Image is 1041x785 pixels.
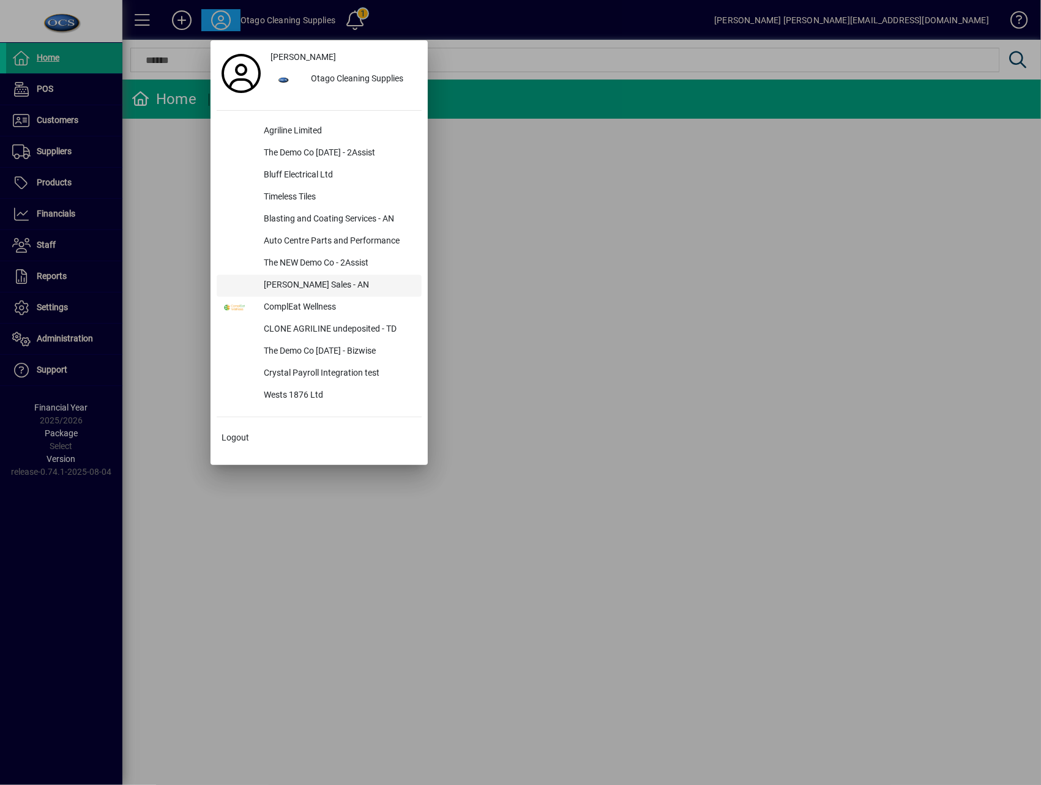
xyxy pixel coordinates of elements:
[254,253,422,275] div: The NEW Demo Co - 2Assist
[254,341,422,363] div: The Demo Co [DATE] - Bizwise
[217,209,422,231] button: Blasting and Coating Services - AN
[217,341,422,363] button: The Demo Co [DATE] - Bizwise
[217,187,422,209] button: Timeless Tiles
[254,275,422,297] div: [PERSON_NAME] Sales - AN
[217,275,422,297] button: [PERSON_NAME] Sales - AN
[217,385,422,407] button: Wests 1876 Ltd
[217,363,422,385] button: Crystal Payroll Integration test
[217,143,422,165] button: The Demo Co [DATE] - 2Assist
[254,363,422,385] div: Crystal Payroll Integration test
[254,209,422,231] div: Blasting and Coating Services - AN
[254,187,422,209] div: Timeless Tiles
[254,231,422,253] div: Auto Centre Parts and Performance
[217,253,422,275] button: The NEW Demo Co - 2Assist
[222,431,249,444] span: Logout
[254,385,422,407] div: Wests 1876 Ltd
[266,47,422,69] a: [PERSON_NAME]
[254,143,422,165] div: The Demo Co [DATE] - 2Assist
[217,62,266,84] a: Profile
[254,121,422,143] div: Agriline Limited
[217,319,422,341] button: CLONE AGRILINE undeposited - TD
[217,165,422,187] button: Bluff Electrical Ltd
[217,231,422,253] button: Auto Centre Parts and Performance
[254,297,422,319] div: ComplEat Wellness
[217,297,422,319] button: ComplEat Wellness
[254,165,422,187] div: Bluff Electrical Ltd
[217,121,422,143] button: Agriline Limited
[254,319,422,341] div: CLONE AGRILINE undeposited - TD
[217,427,422,449] button: Logout
[266,69,422,91] button: Otago Cleaning Supplies
[301,69,422,91] div: Otago Cleaning Supplies
[271,51,336,64] span: [PERSON_NAME]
